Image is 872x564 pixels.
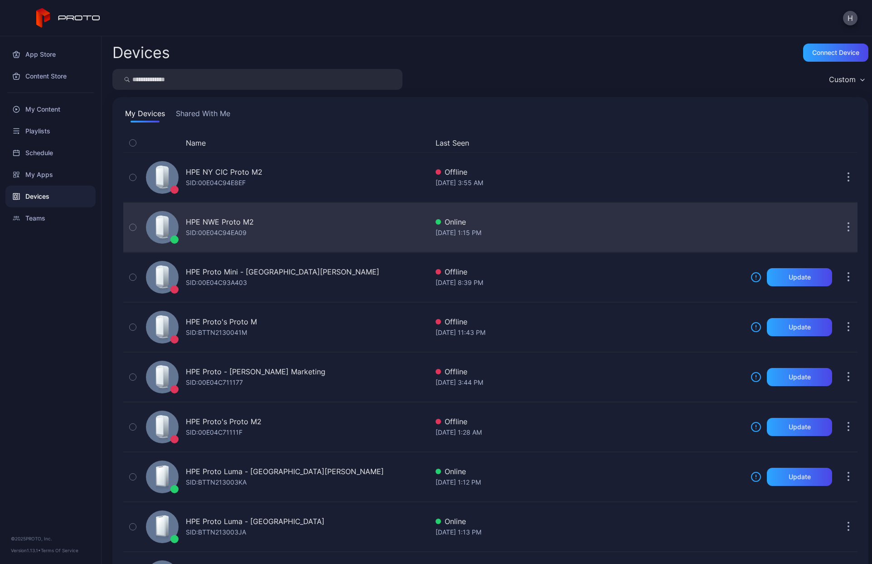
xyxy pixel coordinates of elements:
[436,466,743,477] div: Online
[186,527,246,538] div: SID: BTTN213003JA
[186,516,325,527] div: HPE Proto Luma - [GEOGRAPHIC_DATA]
[767,318,832,336] button: Update
[767,418,832,436] button: Update
[436,216,743,227] div: Online
[436,227,743,238] div: [DATE] 1:15 PM
[436,527,743,538] div: [DATE] 1:13 PM
[5,120,96,142] a: Playlists
[767,268,832,286] button: Update
[186,277,247,288] div: SID: 00E04C93A403
[5,207,96,229] a: Teams
[789,423,811,431] div: Update
[186,427,242,438] div: SID: 00E04C71111F
[747,137,828,148] div: Update Device
[789,324,811,331] div: Update
[436,477,743,488] div: [DATE] 1:12 PM
[5,186,96,207] a: Devices
[5,44,96,65] a: App Store
[436,167,743,177] div: Offline
[186,216,254,227] div: HPE NWE Proto M2
[186,327,247,338] div: SID: BTTN2130041M
[436,266,743,277] div: Offline
[436,137,740,148] button: Last Seen
[5,164,96,186] a: My Apps
[436,327,743,338] div: [DATE] 11:43 PM
[186,366,325,377] div: HPE Proto - [PERSON_NAME] Marketing
[843,11,857,25] button: H
[436,177,743,188] div: [DATE] 3:55 AM
[824,69,868,90] button: Custom
[186,416,262,427] div: HPE Proto's Proto M2
[789,274,811,281] div: Update
[829,75,856,84] div: Custom
[186,316,257,327] div: HPE Proto's Proto M
[5,65,96,87] a: Content Store
[436,516,743,527] div: Online
[41,548,78,553] a: Terms Of Service
[186,177,246,188] div: SID: 00E04C94E8EF
[789,373,811,381] div: Update
[174,108,232,123] button: Shared With Me
[186,167,262,177] div: HPE NY CIC Proto M2
[186,266,379,277] div: HPE Proto Mini - [GEOGRAPHIC_DATA][PERSON_NAME]
[186,466,384,477] div: HPE Proto Luma - [GEOGRAPHIC_DATA][PERSON_NAME]
[11,535,90,542] div: © 2025 PROTO, Inc.
[436,366,743,377] div: Offline
[789,473,811,481] div: Update
[436,316,743,327] div: Offline
[436,416,743,427] div: Offline
[436,377,743,388] div: [DATE] 3:44 PM
[436,277,743,288] div: [DATE] 8:39 PM
[839,137,857,148] div: Options
[112,44,170,61] h2: Devices
[767,468,832,486] button: Update
[436,427,743,438] div: [DATE] 1:28 AM
[186,227,247,238] div: SID: 00E04C94EA09
[5,98,96,120] a: My Content
[186,477,247,488] div: SID: BTTN213003KA
[5,142,96,164] a: Schedule
[123,108,167,123] button: My Devices
[767,368,832,386] button: Update
[186,377,243,388] div: SID: 00E04C711177
[803,44,868,62] button: Connect device
[812,49,859,56] div: Connect device
[11,548,41,553] span: Version 1.13.1 •
[186,137,206,148] button: Name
